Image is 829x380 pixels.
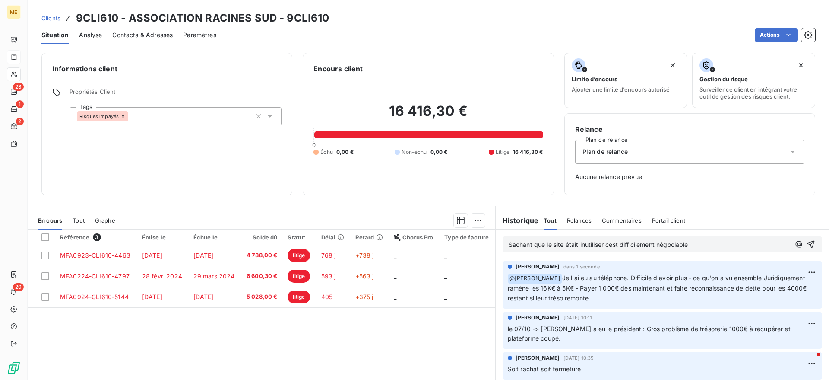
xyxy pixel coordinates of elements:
[575,172,804,181] span: Aucune relance prévue
[142,293,162,300] span: [DATE]
[16,100,24,108] span: 1
[402,148,427,156] span: Non-échu
[246,234,277,241] div: Solde dû
[193,252,214,259] span: [DATE]
[516,263,560,271] span: [PERSON_NAME]
[73,217,85,224] span: Tout
[508,325,792,342] span: le 07/10 -> [PERSON_NAME] a eu le président : Gros problème de trésorerie 1000€ à récupérer et pl...
[60,293,129,300] span: MFA0924-CLI610-5144
[142,234,183,241] div: Émise le
[602,217,642,224] span: Commentaires
[313,102,543,128] h2: 16 416,30 €
[246,272,277,281] span: 6 600,30 €
[563,315,592,320] span: [DATE] 10:11
[508,274,809,302] span: Je l'ai eu au téléphone. Difficile d'avoir plus - ce qu'on a vu ensemble Juridiquement ramène les...
[321,252,336,259] span: 768 j
[13,283,24,291] span: 20
[564,53,687,108] button: Limite d’encoursAjouter une limite d’encours autorisé
[355,252,374,259] span: +738 j
[394,234,434,241] div: Chorus Pro
[142,252,162,259] span: [DATE]
[563,264,600,269] span: dans 1 seconde
[112,31,173,39] span: Contacts & Adresses
[336,148,354,156] span: 0,00 €
[692,53,815,108] button: Gestion du risqueSurveiller ce client en intégrant votre outil de gestion des risques client.
[567,217,592,224] span: Relances
[79,31,102,39] span: Analyse
[444,293,447,300] span: _
[496,148,509,156] span: Litige
[321,234,345,241] div: Délai
[13,83,24,91] span: 23
[52,64,282,74] h6: Informations client
[394,252,396,259] span: _
[288,234,310,241] div: Statut
[95,217,115,224] span: Graphe
[800,351,820,371] iframe: Intercom live chat
[142,272,182,280] span: 28 févr. 2024
[41,31,69,39] span: Situation
[38,217,62,224] span: En cours
[193,272,235,280] span: 29 mars 2024
[444,234,490,241] div: Type de facture
[288,249,310,262] span: litige
[516,354,560,362] span: [PERSON_NAME]
[508,365,581,373] span: Soit rachat soit fermeture
[509,241,688,248] span: Sachant que le site était inutiliser cest difficilement négociable
[321,272,336,280] span: 593 j
[16,118,24,125] span: 2
[7,5,21,19] div: ME
[755,28,798,42] button: Actions
[93,233,101,241] span: 3
[312,141,316,148] span: 0
[444,272,447,280] span: _
[79,114,119,119] span: Risques impayés
[496,215,539,226] h6: Historique
[60,252,130,259] span: MFA0923-CLI610-4463
[193,234,236,241] div: Échue le
[444,252,447,259] span: _
[60,233,132,241] div: Référence
[572,76,617,83] span: Limite d’encours
[544,217,557,224] span: Tout
[508,274,562,284] span: @ [PERSON_NAME]
[320,148,333,156] span: Échu
[246,251,277,260] span: 4 788,00 €
[513,148,543,156] span: 16 416,30 €
[288,291,310,303] span: litige
[60,272,130,280] span: MFA0224-CLI610-4797
[652,217,685,224] span: Portail client
[572,86,670,93] span: Ajouter une limite d’encours autorisé
[355,234,383,241] div: Retard
[128,112,135,120] input: Ajouter une valeur
[193,293,214,300] span: [DATE]
[288,270,310,283] span: litige
[699,76,748,83] span: Gestion du risque
[394,272,396,280] span: _
[355,293,373,300] span: +375 j
[70,88,282,100] span: Propriétés Client
[41,15,60,22] span: Clients
[321,293,336,300] span: 405 j
[699,86,808,100] span: Surveiller ce client en intégrant votre outil de gestion des risques client.
[183,31,216,39] span: Paramètres
[430,148,448,156] span: 0,00 €
[516,314,560,322] span: [PERSON_NAME]
[313,64,363,74] h6: Encours client
[7,361,21,375] img: Logo LeanPay
[575,124,804,134] h6: Relance
[394,293,396,300] span: _
[76,10,329,26] h3: 9CLI610 - ASSOCIATION RACINES SUD - 9CLI610
[246,293,277,301] span: 5 028,00 €
[563,355,594,361] span: [DATE] 10:35
[355,272,374,280] span: +563 j
[582,147,628,156] span: Plan de relance
[41,14,60,22] a: Clients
